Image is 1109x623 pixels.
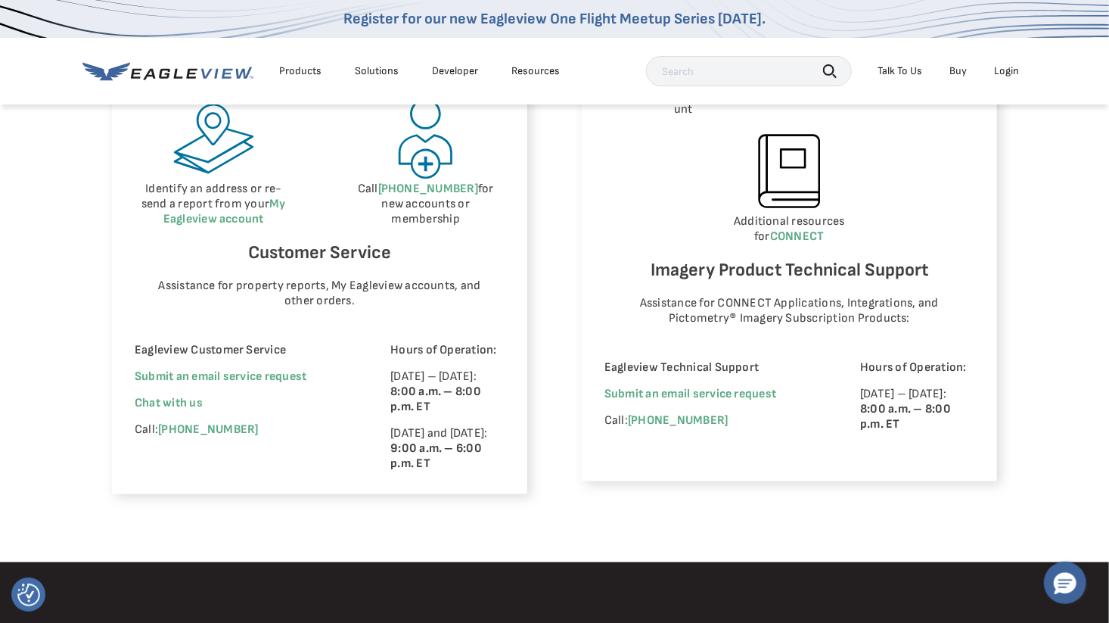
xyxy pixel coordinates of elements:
strong: 9:00 a.m. – 6:00 p.m. ET [390,441,482,471]
p: Assistance for property reports, My Eagleview accounts, and other orders. [150,279,490,309]
button: Consent Preferences [17,584,40,606]
a: [PHONE_NUMBER] [628,413,728,428]
p: Eagleview Technical Support [604,360,819,375]
span: Chat with us [135,396,203,410]
a: [PHONE_NUMBER] [378,182,478,196]
p: Eagleview Customer Service [135,343,349,358]
strong: 8:00 a.m. – 8:00 p.m. ET [390,385,481,414]
a: Buy [949,64,967,78]
a: Register for our new Eagleview One Flight Meetup Series [DATE]. [343,10,766,28]
div: Solutions [355,64,399,78]
a: CONNECT [770,229,825,244]
h6: Customer Service [135,238,505,267]
button: Hello, have a question? Let’s chat. [1044,562,1086,604]
a: My Eagleview account [163,197,286,226]
a: Submit an email service request [135,369,306,384]
p: [DATE] – [DATE]: [860,387,974,432]
p: Call: [135,422,349,438]
a: [PHONE_NUMBER] [158,422,258,437]
div: Login [994,64,1019,78]
p: Additional resources for [604,214,974,245]
p: Call: [604,413,819,428]
div: Products [279,64,322,78]
p: Identify an address or re-send a report from your [135,182,293,227]
p: [DATE] and [DATE]: [390,426,505,472]
p: Assistance for CONNECT Applications, Integrations, and Pictometry® Imagery Subscription Products: [620,296,960,326]
p: Hours of Operation: [860,360,974,375]
h6: Imagery Product Technical Support [604,256,974,285]
a: Developer [432,64,478,78]
strong: 8:00 a.m. – 8:00 p.m. ET [860,402,951,431]
div: Talk To Us [878,64,922,78]
p: Hours of Operation: [390,343,505,358]
p: [DATE] – [DATE]: [390,369,505,415]
div: Resources [511,64,560,78]
p: Call for new accounts or membership [347,182,505,227]
img: Revisit consent button [17,584,40,606]
input: Search [646,56,852,86]
a: Submit an email service request [604,387,776,401]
